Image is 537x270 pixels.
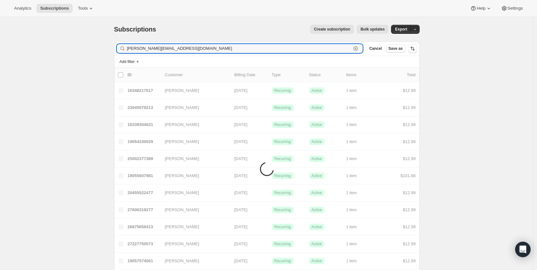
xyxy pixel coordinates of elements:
[408,44,417,53] button: Sort the results
[117,58,142,66] button: Add filter
[386,45,405,52] button: Save as
[74,4,98,13] button: Tools
[14,6,31,11] span: Analytics
[477,6,485,11] span: Help
[391,25,411,34] button: Export
[515,242,531,257] div: Open Intercom Messenger
[314,27,350,32] span: Create subscription
[388,46,403,51] span: Save as
[395,27,407,32] span: Export
[357,25,388,34] button: Bulk updates
[36,4,73,13] button: Subscriptions
[352,45,359,52] button: Clear
[310,25,354,34] button: Create subscription
[369,46,382,51] span: Cancel
[114,26,156,33] span: Subscriptions
[78,6,88,11] span: Tools
[367,45,384,52] button: Cancel
[466,4,496,13] button: Help
[497,4,527,13] button: Settings
[127,44,351,53] input: Filter subscribers
[507,6,523,11] span: Settings
[360,27,385,32] span: Bulk updates
[120,59,135,64] span: Add filter
[40,6,69,11] span: Subscriptions
[10,4,35,13] button: Analytics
